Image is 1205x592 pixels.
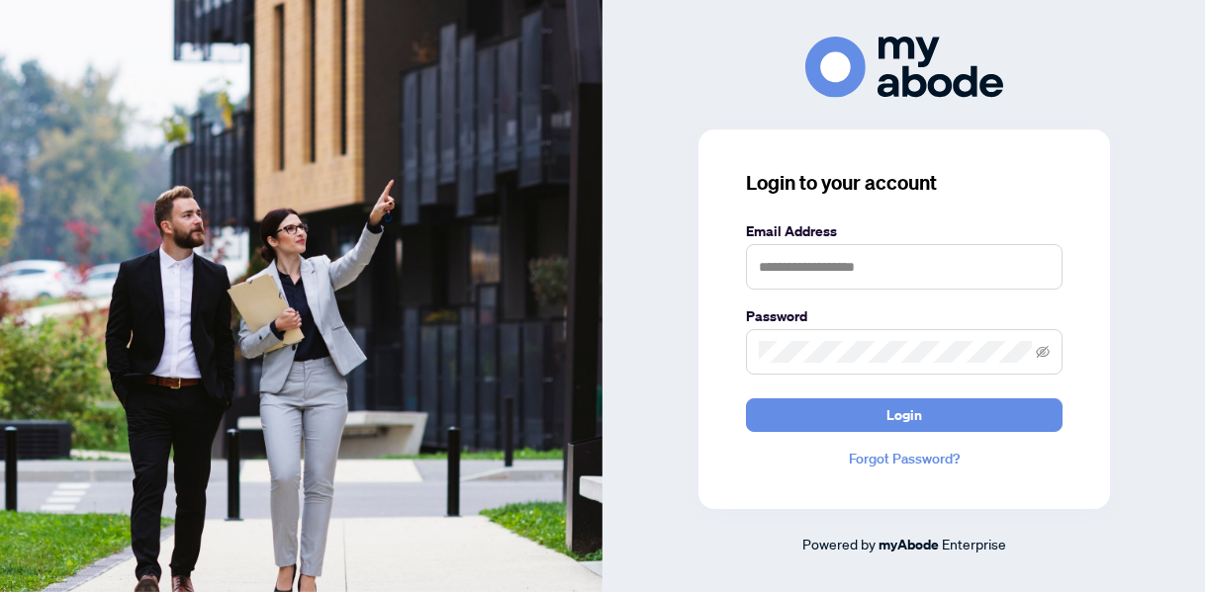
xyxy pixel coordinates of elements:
[746,220,1063,242] label: Email Address
[746,448,1063,469] a: Forgot Password?
[746,398,1063,432] button: Login
[802,535,876,552] span: Powered by
[805,37,1003,97] img: ma-logo
[1036,345,1050,359] span: eye-invisible
[886,399,922,431] span: Login
[942,535,1006,552] span: Enterprise
[746,169,1063,197] h3: Login to your account
[746,305,1063,327] label: Password
[879,534,939,555] a: myAbode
